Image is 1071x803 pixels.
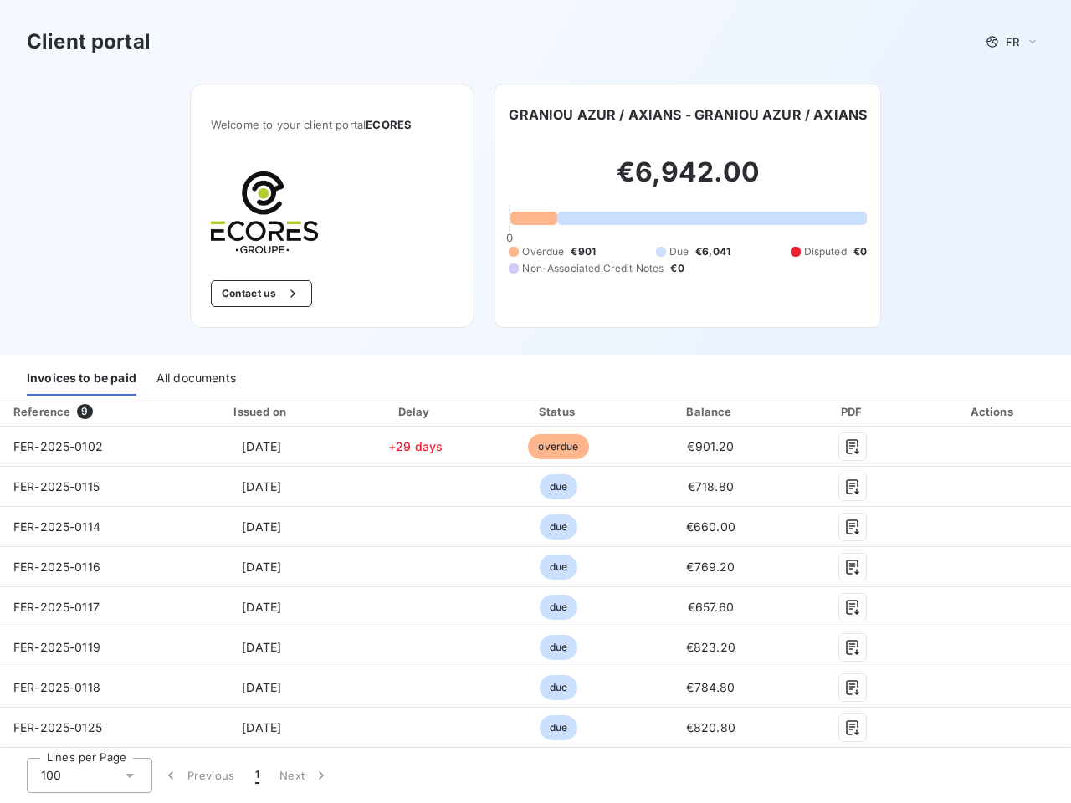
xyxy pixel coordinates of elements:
div: Balance [635,403,787,420]
span: FER-2025-0119 [13,640,100,654]
span: €0 [853,244,867,259]
span: €769.20 [686,560,735,574]
span: Welcome to your client portal [211,118,454,131]
span: due [540,635,577,660]
span: [DATE] [242,560,281,574]
button: 1 [245,758,269,793]
button: Next [269,758,340,793]
button: Contact us [211,280,312,307]
span: FER-2025-0125 [13,720,102,734]
span: FER-2025-0117 [13,600,100,614]
div: PDF [793,403,912,420]
span: €823.20 [686,640,735,654]
span: €901 [571,244,596,259]
span: FER-2025-0118 [13,680,100,694]
span: Disputed [804,244,847,259]
span: due [540,675,577,700]
span: €660.00 [686,519,735,534]
span: €657.60 [688,600,734,614]
span: 0 [506,231,513,244]
div: Actions [919,403,1068,420]
span: due [540,514,577,540]
span: 1 [255,767,259,784]
span: [DATE] [242,519,281,534]
span: 100 [41,767,61,784]
span: €901.20 [687,439,734,453]
span: €718.80 [688,479,734,494]
span: FER-2025-0115 [13,479,100,494]
button: Previous [152,758,245,793]
span: FER-2025-0114 [13,519,100,534]
span: €6,041 [695,244,730,259]
div: Invoices to be paid [27,361,136,396]
span: [DATE] [242,680,281,694]
img: Company logo [211,171,318,253]
span: due [540,595,577,620]
div: All documents [156,361,236,396]
span: [DATE] [242,439,281,453]
span: 9 [77,404,92,419]
div: Status [489,403,628,420]
div: Reference [13,405,70,418]
span: +29 days [388,439,443,453]
h2: €6,942.00 [509,156,867,206]
span: €820.80 [686,720,735,734]
span: [DATE] [242,600,281,614]
span: €784.80 [686,680,735,694]
span: Non-Associated Credit Notes [522,261,664,276]
span: Due [669,244,689,259]
span: [DATE] [242,720,281,734]
span: FER-2025-0102 [13,439,103,453]
span: overdue [528,434,588,459]
span: ECORES [366,118,412,131]
h3: Client portal [27,27,151,57]
span: [DATE] [242,479,281,494]
span: Overdue [522,244,564,259]
span: due [540,474,577,499]
div: Delay [349,403,482,420]
h6: GRANIOU AZUR / AXIANS - GRANIOU AZUR / AXIANS [509,105,867,125]
span: €0 [670,261,684,276]
span: FR [1006,35,1019,49]
span: [DATE] [242,640,281,654]
span: due [540,715,577,740]
span: FER-2025-0116 [13,560,100,574]
div: Issued on [181,403,342,420]
span: due [540,555,577,580]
